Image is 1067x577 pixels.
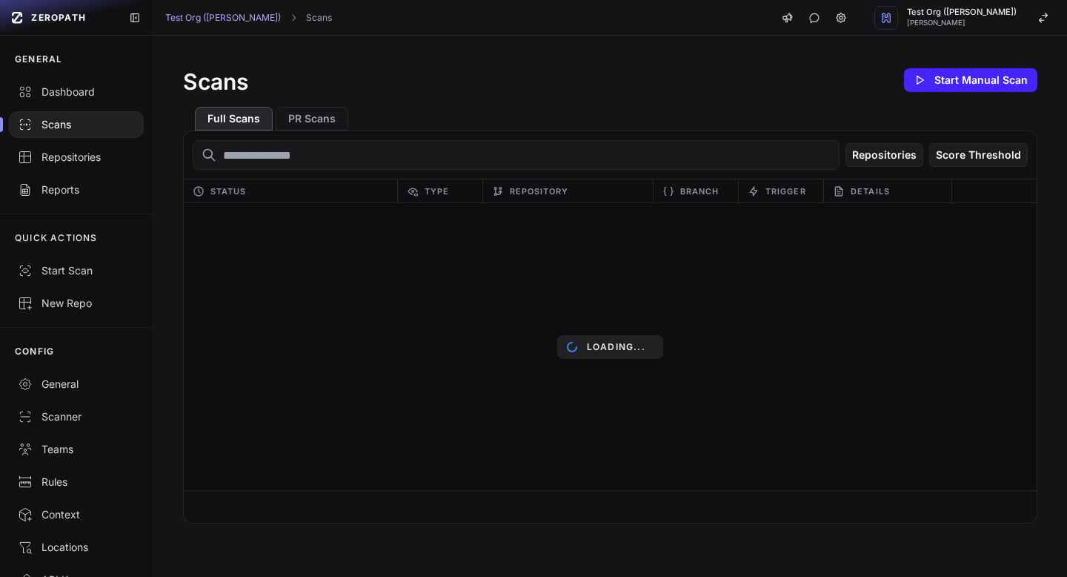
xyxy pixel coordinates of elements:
span: Details [851,182,890,200]
div: Repositories [18,150,135,165]
p: CONFIG [15,346,54,357]
a: Test Org ([PERSON_NAME]) [165,12,281,24]
a: Scans [306,12,332,24]
nav: breadcrumb [165,12,332,24]
div: Scans [18,117,135,132]
div: Rules [18,475,135,489]
span: Trigger [765,182,806,200]
div: New Repo [18,296,135,311]
p: QUICK ACTIONS [15,232,98,244]
span: Test Org ([PERSON_NAME]) [907,8,1017,16]
div: Scanner [18,409,135,424]
span: Status [210,182,247,200]
div: Teams [18,442,135,457]
button: PR Scans [276,107,348,131]
div: General [18,377,135,392]
div: Reports [18,182,135,197]
span: [PERSON_NAME] [907,19,1017,27]
p: Loading... [587,341,645,353]
button: Start Manual Scan [904,68,1037,92]
h1: Scans [183,68,248,95]
button: Score Threshold [929,143,1028,167]
button: Repositories [845,143,923,167]
svg: chevron right, [288,13,299,23]
span: Type [425,182,449,200]
p: GENERAL [15,53,62,65]
div: Locations [18,540,135,555]
div: Start Scan [18,263,135,278]
div: Dashboard [18,85,135,99]
div: Context [18,507,135,522]
span: Branch [680,182,719,200]
span: ZEROPATH [31,12,86,24]
span: Repository [510,182,569,200]
button: Full Scans [195,107,273,131]
a: ZEROPATH [6,6,117,30]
